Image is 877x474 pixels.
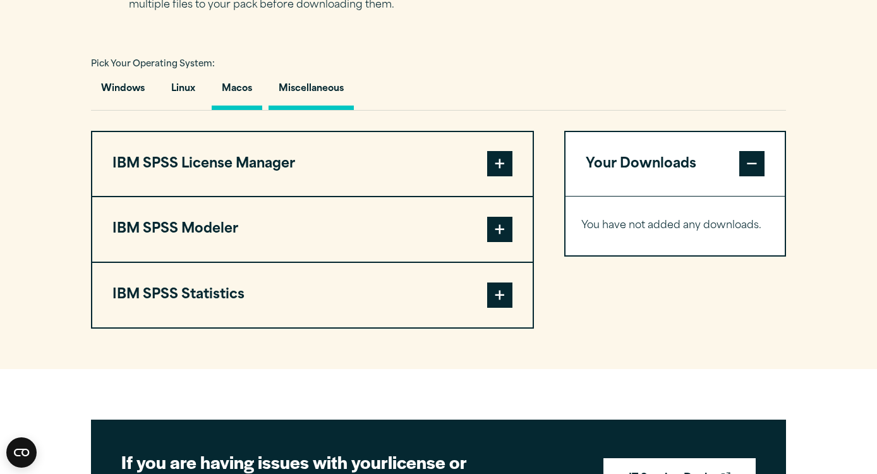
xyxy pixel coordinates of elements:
[581,217,769,235] p: You have not added any downloads.
[566,196,785,255] div: Your Downloads
[91,60,215,68] span: Pick Your Operating System:
[161,74,205,110] button: Linux
[92,132,533,197] button: IBM SPSS License Manager
[92,197,533,262] button: IBM SPSS Modeler
[92,263,533,327] button: IBM SPSS Statistics
[212,74,262,110] button: Macos
[269,74,354,110] button: Miscellaneous
[566,132,785,197] button: Your Downloads
[6,437,37,468] button: Open CMP widget
[91,74,155,110] button: Windows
